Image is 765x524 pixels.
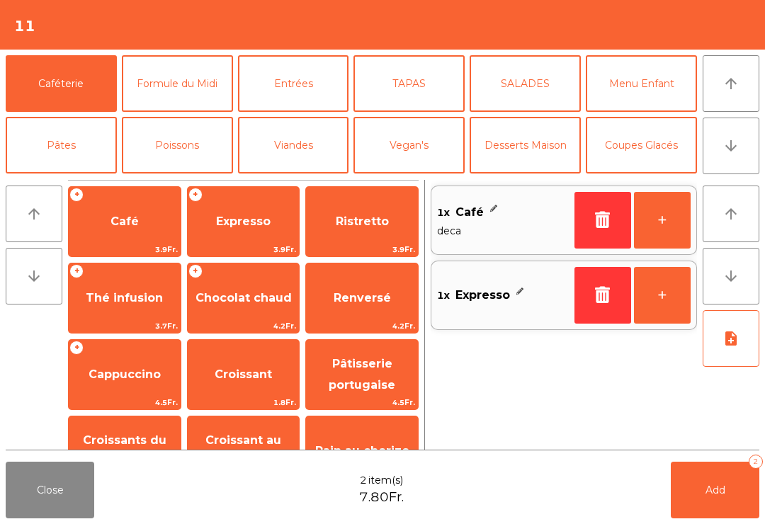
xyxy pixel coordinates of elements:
[238,55,349,112] button: Entrées
[188,264,203,278] span: +
[205,433,281,468] span: Croissant au chocolat pt
[25,205,42,222] i: arrow_upward
[69,264,84,278] span: +
[188,319,300,333] span: 4.2Fr.
[334,291,391,304] span: Renversé
[671,462,759,518] button: Add2
[722,75,739,92] i: arrow_upward
[470,55,581,112] button: SALADES
[586,55,697,112] button: Menu Enfant
[634,267,691,324] button: +
[6,55,117,112] button: Caféterie
[69,243,181,256] span: 3.9Fr.
[315,444,409,457] span: Pain au chorizo
[306,243,418,256] span: 3.9Fr.
[749,455,763,469] div: 2
[188,396,300,409] span: 1.8Fr.
[722,205,739,222] i: arrow_upward
[437,223,569,239] span: deca
[470,117,581,173] button: Desserts Maison
[586,117,697,173] button: Coupes Glacés
[722,330,739,347] i: note_add
[329,357,395,392] span: Pâtisserie portugaise
[705,484,725,496] span: Add
[195,291,292,304] span: Chocolat chaud
[69,188,84,202] span: +
[368,473,403,488] span: item(s)
[722,268,739,285] i: arrow_downward
[6,462,94,518] button: Close
[306,396,418,409] span: 4.5Fr.
[110,215,139,228] span: Café
[703,310,759,367] button: note_add
[353,55,465,112] button: TAPAS
[14,16,35,37] h4: 11
[86,291,163,304] span: Thé infusion
[69,396,181,409] span: 4.5Fr.
[455,285,510,306] span: Expresso
[25,268,42,285] i: arrow_downward
[359,488,404,507] span: 7.80Fr.
[353,117,465,173] button: Vegan's
[6,117,117,173] button: Pâtes
[188,243,300,256] span: 3.9Fr.
[188,188,203,202] span: +
[455,202,484,223] span: Café
[722,137,739,154] i: arrow_downward
[437,285,450,306] span: 1x
[6,248,62,304] button: arrow_downward
[215,368,272,381] span: Croissant
[703,248,759,304] button: arrow_downward
[703,55,759,112] button: arrow_upward
[6,186,62,242] button: arrow_upward
[122,55,233,112] button: Formule du Midi
[703,118,759,174] button: arrow_downward
[69,341,84,355] span: +
[89,368,161,381] span: Cappuccino
[69,319,181,333] span: 3.7Fr.
[83,433,166,468] span: Croissants du Porto
[437,202,450,223] span: 1x
[360,473,367,488] span: 2
[306,319,418,333] span: 4.2Fr.
[336,215,389,228] span: Ristretto
[122,117,233,173] button: Poissons
[634,192,691,249] button: +
[238,117,349,173] button: Viandes
[703,186,759,242] button: arrow_upward
[216,215,271,228] span: Expresso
